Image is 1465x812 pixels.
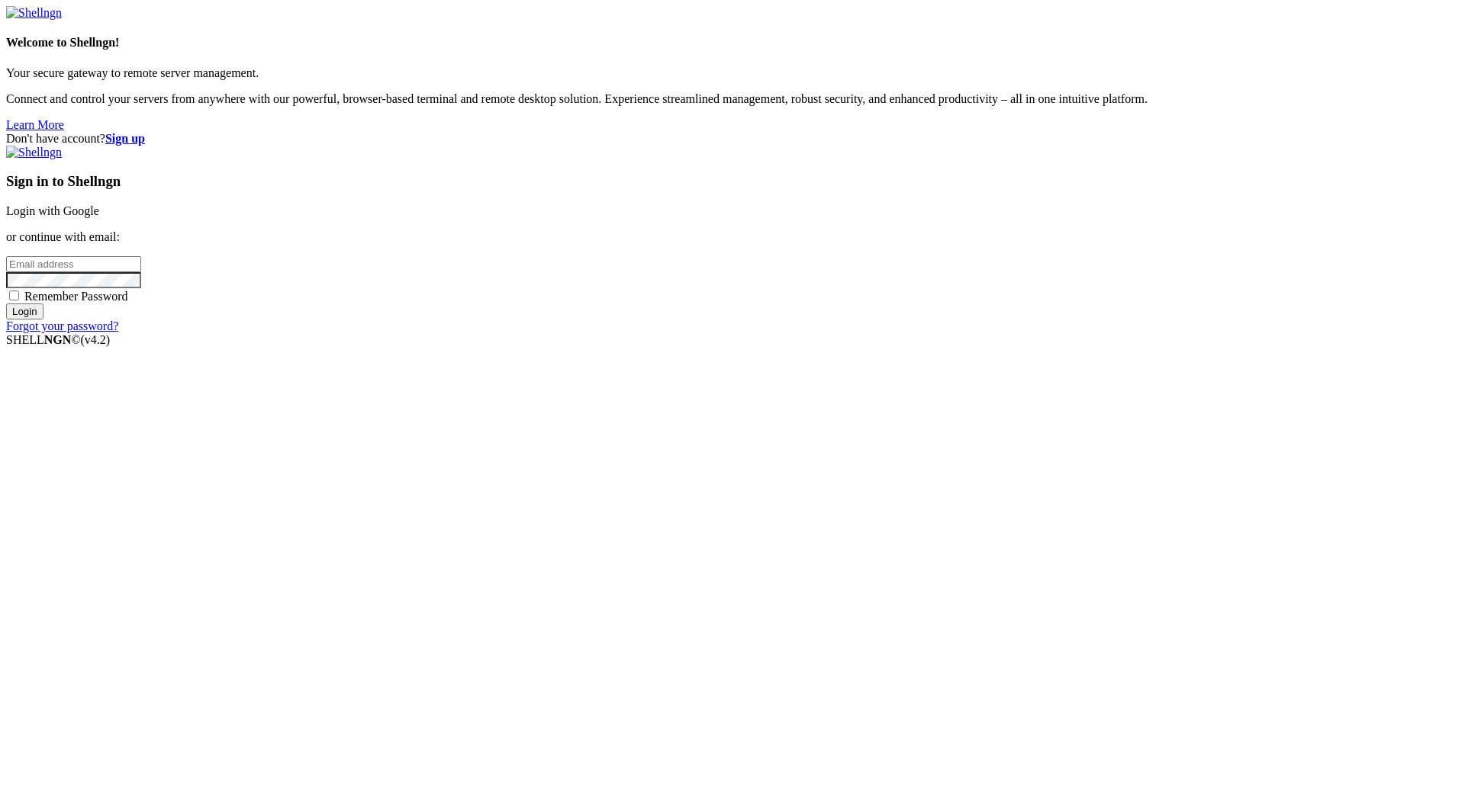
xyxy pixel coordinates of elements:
span: 4.2.0 [81,333,111,346]
a: Login with Google [6,204,99,217]
input: Remember Password [9,290,19,300]
span: SHELL © [6,333,110,346]
input: Email address [6,256,141,272]
a: Learn More [6,118,64,131]
p: Connect and control your servers from anywhere with our powerful, browser-based terminal and remo... [6,92,1459,106]
p: or continue with email: [6,230,1459,244]
div: Don't have account? [6,132,1459,146]
a: Forgot your password? [6,319,118,332]
p: Your secure gateway to remote server management. [6,66,1459,80]
img: Shellngn [6,146,62,159]
h4: Welcome to Shellngn! [6,36,1459,50]
span: Remember Password [24,290,128,303]
h3: Sign in to Shellngn [6,173,1459,190]
input: Login [6,303,43,319]
a: Sign up [105,132,145,145]
img: Shellngn [6,6,62,20]
b: NGN [44,333,72,346]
